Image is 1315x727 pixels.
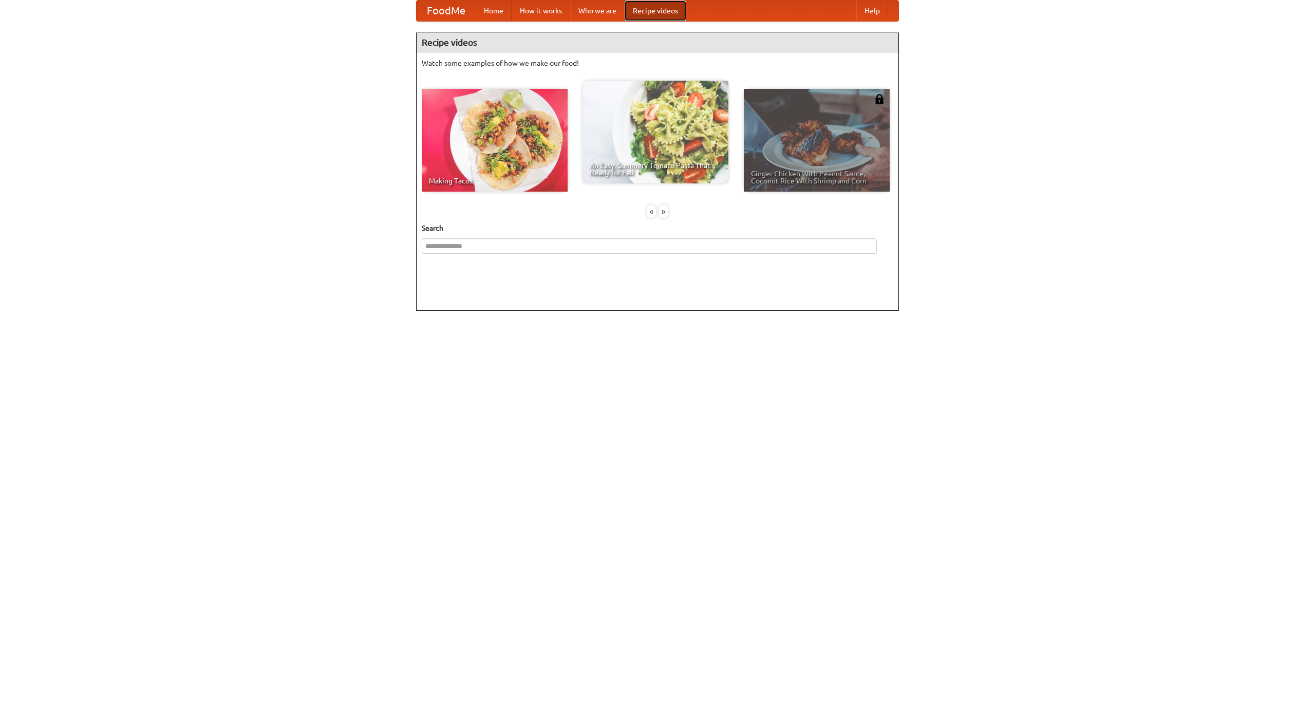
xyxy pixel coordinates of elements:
a: Who we are [570,1,625,21]
a: How it works [512,1,570,21]
a: FoodMe [417,1,476,21]
a: Recipe videos [625,1,686,21]
span: An Easy, Summery Tomato Pasta That's Ready for Fall [590,162,721,176]
a: Making Tacos [422,89,568,192]
div: » [659,205,668,218]
h4: Recipe videos [417,32,898,53]
img: 483408.png [874,94,885,104]
p: Watch some examples of how we make our food! [422,58,893,68]
span: Making Tacos [429,177,560,184]
h5: Search [422,223,893,233]
a: An Easy, Summery Tomato Pasta That's Ready for Fall [583,81,728,183]
div: « [647,205,656,218]
a: Home [476,1,512,21]
a: Help [856,1,888,21]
